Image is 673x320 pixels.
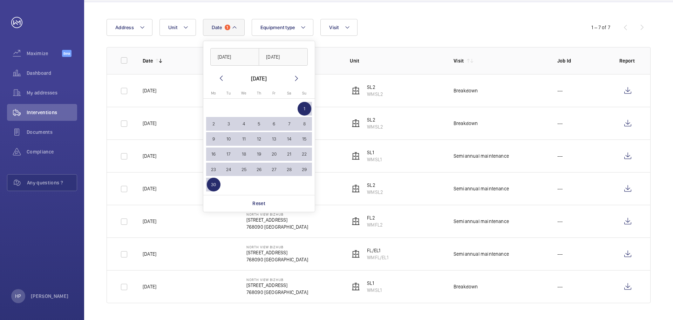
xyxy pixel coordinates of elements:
[298,132,311,146] span: 15
[367,221,383,228] p: WMFL2
[297,131,312,146] button: September 15, 2024
[352,217,360,226] img: elevator.svg
[251,146,266,162] button: September 19, 2024
[225,25,230,30] span: 1
[283,132,296,146] span: 14
[454,120,478,127] div: Breakdown
[27,89,77,96] span: My addresses
[246,256,308,263] p: 768090 [GEOGRAPHIC_DATA]
[454,87,478,94] div: Breakdown
[143,250,156,257] p: [DATE]
[367,287,382,294] p: WMSL1
[206,146,221,162] button: September 16, 2024
[246,216,308,223] p: [STREET_ADDRESS]
[237,117,251,131] span: 4
[297,101,312,116] button: September 1, 2024
[241,91,246,96] span: We
[222,148,236,161] span: 17
[27,109,77,116] span: Interventions
[237,148,251,161] span: 18
[367,280,382,287] p: SL1
[211,91,216,96] span: Mo
[267,117,281,131] span: 6
[298,102,311,116] span: 1
[281,131,297,146] button: September 14, 2024
[454,283,478,290] div: Breakdown
[267,132,281,146] span: 13
[236,131,251,146] button: September 11, 2024
[222,132,236,146] span: 10
[143,87,156,94] p: [DATE]
[283,148,296,161] span: 21
[210,48,259,66] input: DD/MM/YYYY
[298,163,311,176] span: 29
[367,254,388,261] p: WMFL/EL1
[27,50,62,57] span: Maximize
[222,163,236,176] span: 24
[246,277,308,282] p: North View Bizhub
[329,25,339,30] span: Visit
[252,200,265,207] p: Reset
[27,129,77,136] span: Documents
[237,132,251,146] span: 11
[252,163,266,176] span: 26
[557,250,563,257] p: ---
[352,152,360,160] img: elevator.svg
[251,131,266,146] button: September 12, 2024
[207,132,220,146] span: 9
[281,116,297,131] button: September 7, 2024
[557,283,563,290] p: ---
[297,116,312,131] button: September 8, 2024
[454,250,509,257] div: Semiannual maintenance
[281,162,297,177] button: September 28, 2024
[454,218,509,225] div: Semiannual maintenance
[252,132,266,146] span: 12
[352,250,360,258] img: elevator.svg
[143,152,156,159] p: [DATE]
[207,117,220,131] span: 2
[159,19,196,36] button: Unit
[266,162,281,177] button: September 27, 2024
[246,223,308,230] p: 768090 [GEOGRAPHIC_DATA]
[115,25,134,30] span: Address
[557,218,563,225] p: ---
[367,149,382,156] p: SL1
[27,148,77,155] span: Compliance
[557,185,563,192] p: ---
[168,25,177,30] span: Unit
[272,91,276,96] span: Fr
[454,152,509,159] div: Semiannual maintenance
[352,184,360,193] img: elevator.svg
[236,116,251,131] button: September 4, 2024
[557,87,563,94] p: ---
[266,116,281,131] button: September 6, 2024
[267,148,281,161] span: 20
[207,148,220,161] span: 16
[283,163,296,176] span: 28
[298,117,311,131] span: 8
[367,214,383,221] p: FL2
[320,19,357,36] button: Visit
[251,116,266,131] button: September 5, 2024
[251,74,267,83] div: [DATE]
[221,116,236,131] button: September 3, 2024
[206,162,221,177] button: September 23, 2024
[206,131,221,146] button: September 9, 2024
[557,152,563,159] p: ---
[350,57,442,64] p: Unit
[251,162,266,177] button: September 26, 2024
[287,91,291,96] span: Sa
[206,177,221,192] button: September 30, 2024
[283,117,296,131] span: 7
[226,91,231,96] span: Tu
[281,146,297,162] button: September 21, 2024
[236,146,251,162] button: September 18, 2024
[246,289,308,296] p: 768090 [GEOGRAPHIC_DATA]
[252,19,314,36] button: Equipment type
[143,57,153,64] p: Date
[31,293,69,300] p: [PERSON_NAME]
[367,247,388,254] p: FL/EL1
[203,19,245,36] button: Date1
[221,146,236,162] button: September 17, 2024
[206,116,221,131] button: September 2, 2024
